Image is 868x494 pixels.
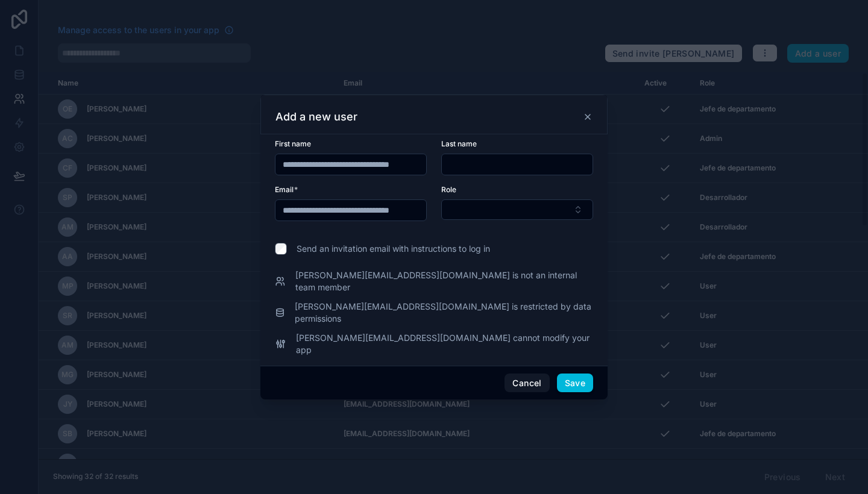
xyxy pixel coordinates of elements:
span: [PERSON_NAME][EMAIL_ADDRESS][DOMAIN_NAME] cannot modify your app [296,332,593,356]
button: Select Button [441,199,593,220]
span: [PERSON_NAME][EMAIL_ADDRESS][DOMAIN_NAME] is restricted by data permissions [295,301,593,325]
span: Send an invitation email with instructions to log in [297,243,490,255]
span: First name [275,139,311,148]
span: Role [441,185,456,194]
span: Last name [441,139,477,148]
button: Save [557,374,593,393]
span: [PERSON_NAME][EMAIL_ADDRESS][DOMAIN_NAME] is not an internal team member [295,269,593,293]
h3: Add a new user [275,110,357,124]
span: Email [275,185,294,194]
button: Cancel [505,374,549,393]
input: Send an invitation email with instructions to log in [275,243,287,255]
